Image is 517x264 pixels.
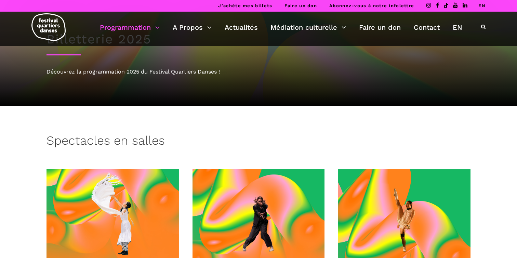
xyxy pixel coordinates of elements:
[270,22,346,33] a: Médiation culturelle
[225,22,258,33] a: Actualités
[47,133,165,150] h3: Spectacles en salles
[329,3,414,8] a: Abonnez-vous à notre infolettre
[31,13,66,41] img: logo-fqd-med
[453,22,462,33] a: EN
[284,3,317,8] a: Faire un don
[100,22,160,33] a: Programmation
[173,22,212,33] a: A Propos
[218,3,272,8] a: J’achète mes billets
[359,22,401,33] a: Faire un don
[478,3,486,8] a: EN
[47,67,470,76] div: Découvrez la programmation 2025 du Festival Quartiers Danses !
[414,22,440,33] a: Contact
